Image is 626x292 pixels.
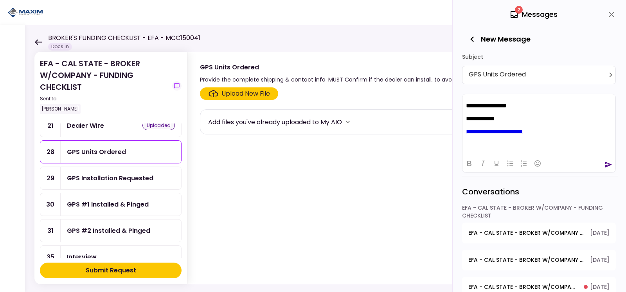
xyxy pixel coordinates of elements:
[67,173,153,183] div: GPS Installation Requested
[476,158,489,169] button: Italic
[40,193,182,216] a: 30GPS #1 Installed & Pinged
[517,158,531,169] button: Numbered list
[605,8,618,21] button: close
[67,121,104,131] div: Dealer Wire
[342,116,354,128] button: more
[40,167,182,190] a: 29GPS Installation Requested
[67,226,150,236] div: GPS #2 Installed & Pinged
[40,245,182,268] a: 35Interview
[462,250,616,270] button: open-conversation
[48,33,200,43] h1: BROKER'S FUNDING CHECKLIST - EFA - MCC150041
[462,29,537,49] button: New Message
[200,62,477,72] div: GPS Units Ordered
[172,81,182,91] button: show-messages
[590,283,610,291] span: [DATE]
[40,193,61,216] div: 30
[462,94,615,154] iframe: Rich Text Area
[469,69,612,81] div: GPS Units Ordered
[48,43,72,51] div: Docs In
[462,51,616,63] div: Subject
[67,147,126,157] div: GPS Units Ordered
[40,58,169,114] div: EFA - CAL STATE - BROKER W/COMPANY - FUNDING CHECKLIST
[67,200,149,209] div: GPS #1 Installed & Pinged
[200,87,278,100] span: Click here to upload the required document
[462,158,476,169] button: Bold
[604,161,612,169] button: send
[590,229,610,237] span: [DATE]
[40,219,182,242] a: 31GPS #2 Installed & Pinged
[490,158,503,169] button: Underline
[509,9,558,20] div: Messages
[142,121,175,130] div: uploaded
[40,104,81,114] div: [PERSON_NAME]
[8,7,43,18] img: Partner icon
[187,52,610,284] div: GPS Units OrderedProvide the complete shipping & contact info. MUST Confirm if the dealer can ins...
[208,117,342,127] div: Add files you've already uploaded to My AIO
[40,140,182,163] a: 28GPS Units Ordered
[40,114,61,137] div: 21
[531,158,544,169] button: Emojis
[67,252,97,262] div: Interview
[86,266,136,275] div: Submit Request
[40,167,61,189] div: 29
[221,89,270,98] div: Upload New File
[515,6,523,14] span: 2
[200,75,477,84] div: Provide the complete shipping & contact info. MUST Confirm if the dealer can install, to avoid de...
[590,256,610,264] span: [DATE]
[468,283,578,291] span: EFA - CAL STATE - BROKER W/COMPANY - FUNDING CHECKLIST - Dealer W9
[40,246,61,268] div: 35
[504,158,517,169] button: Bullet list
[468,256,585,264] span: EFA - CAL STATE - BROKER W/COMPANY - FUNDING CHECKLIST - Certificate of Insurance
[40,141,61,163] div: 28
[462,176,618,204] div: Conversations
[462,204,616,223] div: EFA - CAL STATE - BROKER W/COMPANY - FUNDING CHECKLIST
[462,223,616,243] button: open-conversation
[40,114,182,137] a: 21Dealer Wireuploaded
[40,95,169,102] div: Sent to:
[468,229,585,237] span: EFA - CAL STATE - BROKER W/COMPANY - FUNDING CHECKLIST - Dealer Wire
[40,263,182,278] button: Submit Request
[40,219,61,242] div: 31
